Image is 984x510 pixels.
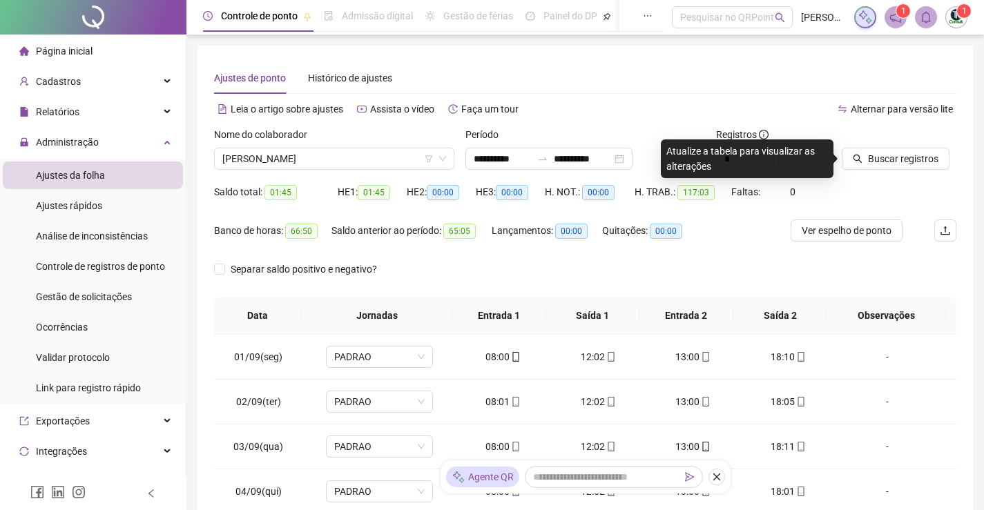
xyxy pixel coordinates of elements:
span: Link para registro rápido [36,382,141,393]
span: 1 [901,6,906,16]
span: mobile [795,442,806,451]
span: facebook [30,485,44,499]
span: 00:00 [555,224,588,239]
span: file [19,107,29,117]
span: mobile [510,397,521,406]
span: Faltas: [731,186,762,197]
span: 01/09(seg) [234,351,282,362]
label: Nome do colaborador [214,127,316,142]
div: Quitações: [602,223,699,239]
div: 08:00 [467,349,540,364]
span: mobile [795,352,806,362]
label: Período [465,127,508,142]
th: Saída 1 [546,297,640,335]
span: Validar protocolo [36,352,110,363]
span: ellipsis [643,11,653,21]
span: PADRAO [334,481,425,502]
span: 03/09(qua) [233,441,283,452]
button: Ver espelho de ponto [791,219,903,242]
span: Página inicial [36,46,93,57]
span: Painel do DP [543,10,597,21]
div: Atualize a tabela para visualizar as alterações [661,139,833,178]
span: mobile [605,442,616,451]
div: 18:11 [752,439,825,454]
span: home [19,46,29,56]
button: Buscar registros [842,148,949,170]
div: Agente QR [446,467,519,487]
span: Assista o vídeo [370,104,434,115]
div: 08:00 [467,439,540,454]
span: Cadastros [36,76,81,87]
div: 13:00 [657,439,730,454]
span: mobile [700,442,711,451]
span: 66:50 [285,224,318,239]
span: sync [19,447,29,456]
span: 00:00 [427,185,459,200]
span: Controle de registros de ponto [36,261,165,272]
div: Lançamentos: [492,223,602,239]
div: H. NOT.: [545,184,635,200]
sup: Atualize o seu contato no menu Meus Dados [957,4,971,18]
span: lock [19,137,29,147]
span: filter [425,155,433,163]
span: info-circle [759,130,769,139]
span: Agente de IA [36,476,90,487]
span: send [685,472,695,482]
span: Admissão digital [342,10,413,21]
div: Banco de horas: [214,223,331,239]
span: history [448,104,458,114]
span: close [712,472,722,482]
iframe: Intercom live chat [937,463,970,496]
span: Integrações [36,446,87,457]
span: Análise de inconsistências [36,231,148,242]
span: Ajustes da folha [36,170,105,181]
div: 18:05 [752,394,825,409]
span: Ajustes de ponto [214,72,286,84]
span: file-done [324,11,334,21]
span: file-text [218,104,227,114]
th: Saída 2 [733,297,827,335]
div: 12:02 [561,349,635,364]
span: Ajustes rápidos [36,200,102,211]
div: 18:01 [752,484,825,499]
span: youtube [357,104,367,114]
span: 01:45 [358,185,390,200]
span: 0 [790,186,795,197]
div: 18:10 [752,349,825,364]
span: search [853,154,862,164]
th: Data [214,297,301,335]
span: 01:45 [264,185,297,200]
span: Exportações [36,415,90,426]
span: upload [940,225,951,236]
img: 69183 [946,7,967,28]
span: Leia o artigo sobre ajustes [231,104,343,115]
span: left [146,489,156,498]
span: down [438,155,447,163]
sup: 1 [896,4,910,18]
span: instagram [72,485,86,499]
span: user-add [19,77,29,86]
div: HE 2: [407,184,476,200]
div: 12:02 [561,394,635,409]
img: sparkle-icon.fc2bf0ac1784a2077858766a79e2daf3.svg [452,470,465,484]
div: 13:00 [657,394,730,409]
span: search [775,12,785,23]
span: mobile [795,487,806,496]
span: mobile [510,442,521,451]
span: Gestão de férias [443,10,513,21]
span: bell [920,11,932,23]
span: Administração [36,137,99,148]
span: Separar saldo positivo e negativo? [225,262,383,277]
span: 02/09(ter) [236,396,281,407]
span: mobile [605,397,616,406]
span: mobile [605,352,616,362]
img: sparkle-icon.fc2bf0ac1784a2077858766a79e2daf3.svg [858,10,873,25]
span: mobile [510,352,521,362]
div: 13:00 [657,349,730,364]
span: Ver espelho de ponto [802,223,891,238]
div: 12:02 [561,439,635,454]
span: 65:05 [443,224,476,239]
span: 04/09(qui) [235,486,282,497]
span: Registros [716,127,769,142]
div: H. TRAB.: [635,184,731,200]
